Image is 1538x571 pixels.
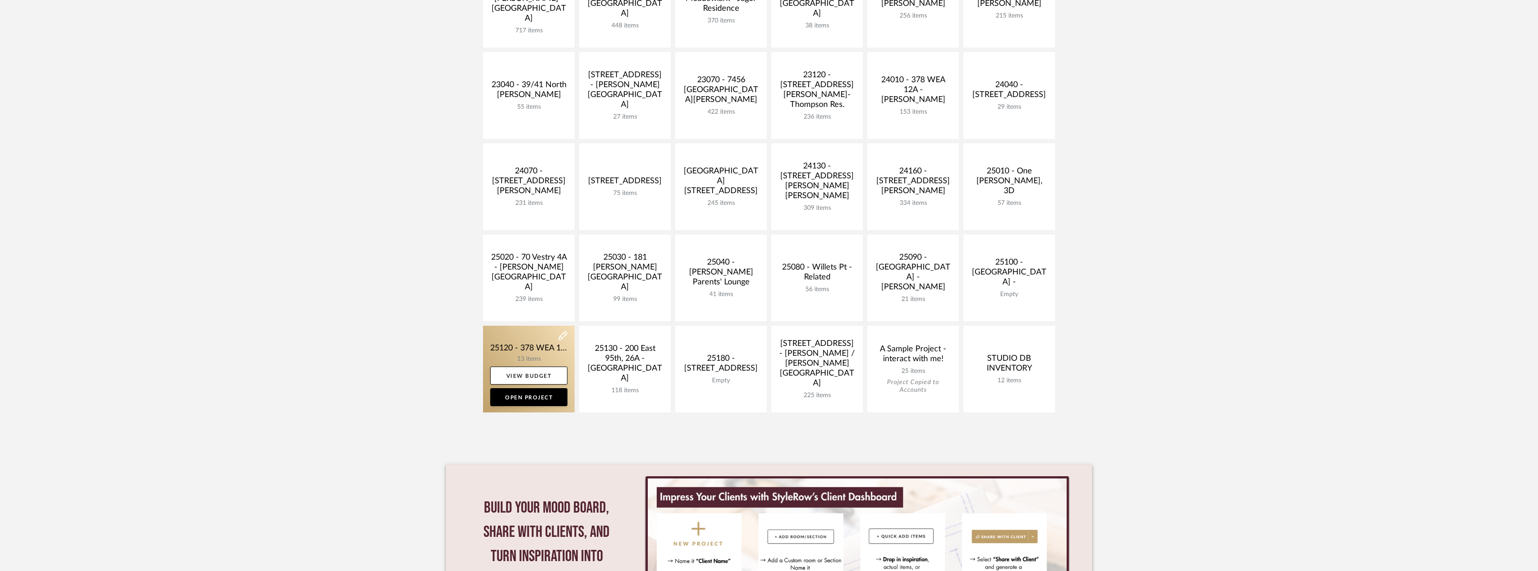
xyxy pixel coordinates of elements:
[778,262,856,286] div: 25080 - Willets Pt - Related
[682,199,760,207] div: 245 items
[490,367,567,385] a: View Budget
[586,176,664,190] div: [STREET_ADDRESS]
[586,344,664,387] div: 25130 - 200 East 95th, 26A - [GEOGRAPHIC_DATA]
[874,108,952,116] div: 153 items
[682,17,760,25] div: 370 items
[778,113,856,121] div: 236 items
[490,80,567,103] div: 23040 - 39/41 North [PERSON_NAME]
[682,377,760,385] div: Empty
[778,392,856,399] div: 225 items
[971,12,1048,20] div: 215 items
[778,204,856,212] div: 309 items
[586,22,664,30] div: 448 items
[682,166,760,199] div: [GEOGRAPHIC_DATA][STREET_ADDRESS]
[971,377,1048,385] div: 12 items
[682,257,760,291] div: 25040 - [PERSON_NAME] Parents' Lounge
[682,108,760,116] div: 422 items
[682,291,760,298] div: 41 items
[490,103,567,111] div: 55 items
[778,286,856,293] div: 56 items
[971,199,1048,207] div: 57 items
[971,103,1048,111] div: 29 items
[490,252,567,296] div: 25020 - 70 Vestry 4A - [PERSON_NAME][GEOGRAPHIC_DATA]
[490,27,567,35] div: 717 items
[874,75,952,108] div: 24010 - 378 WEA 12A - [PERSON_NAME]
[971,166,1048,199] div: 25010 - One [PERSON_NAME], 3D
[586,387,664,394] div: 118 items
[682,75,760,108] div: 23070 - 7456 [GEOGRAPHIC_DATA][PERSON_NAME]
[586,113,664,121] div: 27 items
[971,257,1048,291] div: 25100 - [GEOGRAPHIC_DATA] -
[971,80,1048,103] div: 24040 - [STREET_ADDRESS]
[778,339,856,392] div: [STREET_ADDRESS] - [PERSON_NAME] / [PERSON_NAME][GEOGRAPHIC_DATA]
[874,12,952,20] div: 256 items
[490,296,567,303] div: 239 items
[874,252,952,296] div: 25090 - [GEOGRAPHIC_DATA] - [PERSON_NAME]
[874,296,952,303] div: 21 items
[778,22,856,30] div: 38 items
[778,161,856,204] div: 24130 - [STREET_ADDRESS][PERSON_NAME][PERSON_NAME]
[778,70,856,113] div: 23120 - [STREET_ADDRESS][PERSON_NAME]-Thompson Res.
[586,252,664,296] div: 25030 - 181 [PERSON_NAME][GEOGRAPHIC_DATA]
[682,354,760,377] div: 25180 - [STREET_ADDRESS]
[874,367,952,375] div: 25 items
[874,344,952,367] div: A Sample Project - interact with me!
[874,199,952,207] div: 334 items
[586,70,664,113] div: [STREET_ADDRESS] - [PERSON_NAME][GEOGRAPHIC_DATA]
[490,166,567,199] div: 24070 - [STREET_ADDRESS][PERSON_NAME]
[971,291,1048,298] div: Empty
[874,166,952,199] div: 24160 - [STREET_ADDRESS][PERSON_NAME]
[586,190,664,197] div: 75 items
[490,199,567,207] div: 231 items
[490,388,567,406] a: Open Project
[874,379,952,394] div: Project Copied to Accounts
[971,354,1048,377] div: STUDIO DB INVENTORY
[586,296,664,303] div: 99 items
